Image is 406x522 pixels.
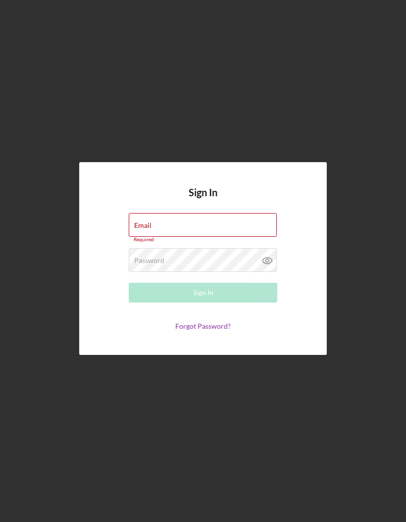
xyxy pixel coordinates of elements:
[175,322,231,330] a: Forgot Password?
[189,187,217,213] h4: Sign In
[134,221,152,229] label: Email
[134,257,164,264] label: Password
[129,237,277,243] div: Required
[129,283,277,303] button: Sign In
[193,283,213,303] div: Sign In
